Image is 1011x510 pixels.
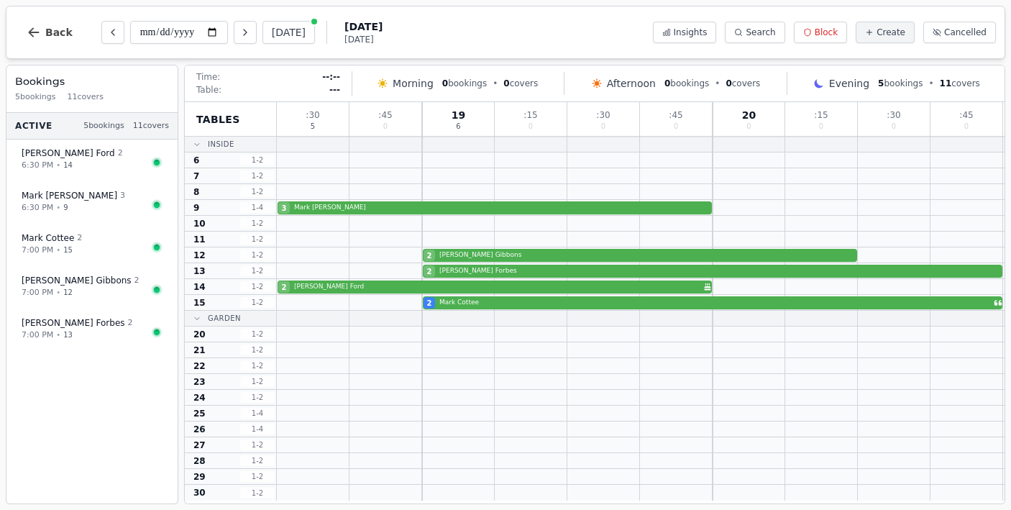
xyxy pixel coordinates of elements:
[193,186,199,198] span: 8
[12,140,172,179] button: [PERSON_NAME] Ford26:30 PM•14
[193,170,199,182] span: 7
[664,78,670,88] span: 0
[393,76,434,91] span: Morning
[56,202,60,213] span: •
[22,275,132,286] span: [PERSON_NAME] Gibbons
[63,245,73,255] span: 15
[12,224,172,264] button: Mark Cottee27:00 PM•15
[344,34,383,45] span: [DATE]
[427,266,432,277] span: 2
[22,287,53,299] span: 7:00 PM
[601,123,605,130] span: 0
[63,287,73,298] span: 12
[944,27,987,38] span: Cancelled
[523,111,537,119] span: : 15
[56,329,60,340] span: •
[282,282,287,293] span: 2
[715,78,720,89] span: •
[240,360,275,371] span: 1 - 2
[240,376,275,387] span: 1 - 2
[726,78,731,88] span: 0
[240,440,275,450] span: 1 - 2
[311,123,315,130] span: 5
[193,250,206,261] span: 12
[12,267,172,306] button: [PERSON_NAME] Gibbons27:00 PM•12
[193,424,206,435] span: 26
[493,78,498,89] span: •
[427,298,432,309] span: 2
[193,487,206,498] span: 30
[959,111,973,119] span: : 45
[282,203,287,214] span: 3
[819,123,823,130] span: 0
[240,202,275,213] span: 1 - 4
[193,281,206,293] span: 14
[794,22,847,43] button: Block
[63,160,73,170] span: 14
[503,78,509,88] span: 0
[322,71,340,83] span: --:--
[923,22,996,43] button: Cancelled
[529,123,533,130] span: 0
[940,78,980,89] span: covers
[240,234,275,245] span: 1 - 2
[193,440,206,451] span: 27
[68,91,104,104] span: 11 covers
[22,317,125,329] span: [PERSON_NAME] Forbes
[22,232,74,244] span: Mark Cottee
[878,78,884,88] span: 5
[15,120,52,132] span: Active
[45,27,73,37] span: Back
[329,84,340,96] span: ---
[133,120,169,132] span: 11 covers
[503,78,538,89] span: covers
[22,202,53,214] span: 6:30 PM
[12,309,172,349] button: [PERSON_NAME] Forbes27:00 PM•13
[964,123,969,130] span: 0
[928,78,933,89] span: •
[240,471,275,482] span: 1 - 2
[193,345,206,356] span: 21
[193,297,206,309] span: 15
[208,313,241,324] span: Garden
[240,455,275,466] span: 1 - 2
[77,232,82,245] span: 2
[442,78,487,89] span: bookings
[746,123,751,130] span: 0
[22,329,53,342] span: 7:00 PM
[193,329,206,340] span: 20
[596,111,610,119] span: : 30
[664,78,709,89] span: bookings
[120,190,125,202] span: 3
[193,376,206,388] span: 23
[856,22,915,43] button: Create
[196,84,221,96] span: Table:
[674,123,678,130] span: 0
[118,147,123,160] span: 2
[234,21,257,44] button: Next day
[22,160,53,172] span: 6:30 PM
[56,287,60,298] span: •
[240,345,275,355] span: 1 - 2
[262,21,315,44] button: [DATE]
[56,160,60,170] span: •
[240,488,275,498] span: 1 - 2
[22,147,115,159] span: [PERSON_NAME] Ford
[63,329,73,340] span: 13
[240,281,275,292] span: 1 - 2
[439,250,857,260] span: [PERSON_NAME] Gibbons
[892,123,896,130] span: 0
[742,110,756,120] span: 20
[887,111,900,119] span: : 30
[193,471,206,483] span: 29
[12,182,172,222] button: Mark [PERSON_NAME]36:30 PM•9
[240,265,275,276] span: 1 - 2
[240,170,275,181] span: 1 - 2
[134,275,139,287] span: 2
[994,299,1002,307] svg: Customer message
[193,392,206,404] span: 24
[15,15,84,50] button: Back
[193,265,206,277] span: 13
[22,245,53,257] span: 7:00 PM
[240,218,275,229] span: 1 - 2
